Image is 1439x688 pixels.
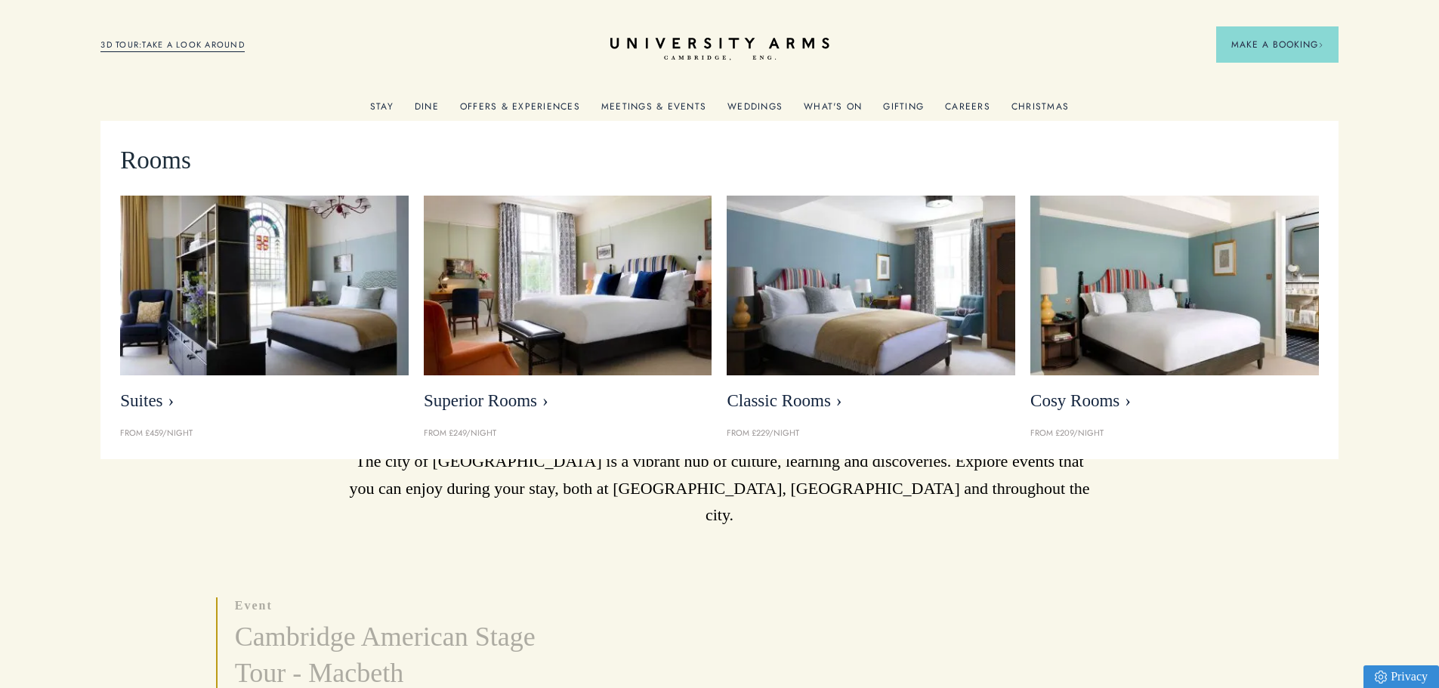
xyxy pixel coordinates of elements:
[415,101,439,121] a: Dine
[342,448,1098,528] p: The city of [GEOGRAPHIC_DATA] is a vibrant hub of culture, learning and discoveries. Explore even...
[120,140,191,180] span: Rooms
[1030,196,1319,419] a: image-0c4e569bfe2498b75de12d7d88bf10a1f5f839d4-400x250-jpg Cosy Rooms
[1030,390,1319,412] span: Cosy Rooms
[1011,101,1069,121] a: Christmas
[120,196,409,419] a: image-21e87f5add22128270780cf7737b92e839d7d65d-400x250-jpg Suites
[1375,671,1387,683] img: Privacy
[235,597,581,614] p: event
[120,427,409,440] p: From £459/night
[883,101,924,121] a: Gifting
[1030,427,1319,440] p: From £209/night
[727,196,1015,419] a: image-7eccef6fe4fe90343db89eb79f703814c40db8b4-400x250-jpg Classic Rooms
[945,101,990,121] a: Careers
[370,101,394,121] a: Stay
[424,390,712,412] span: Superior Rooms
[1231,38,1323,51] span: Make a Booking
[1030,196,1319,375] img: image-0c4e569bfe2498b75de12d7d88bf10a1f5f839d4-400x250-jpg
[727,196,1015,375] img: image-7eccef6fe4fe90343db89eb79f703814c40db8b4-400x250-jpg
[460,101,580,121] a: Offers & Experiences
[1318,42,1323,48] img: Arrow icon
[601,101,706,121] a: Meetings & Events
[100,39,245,52] a: 3D TOUR:TAKE A LOOK AROUND
[120,390,409,412] span: Suites
[1363,665,1439,688] a: Privacy
[727,390,1015,412] span: Classic Rooms
[610,38,829,61] a: Home
[804,101,862,121] a: What's On
[727,101,783,121] a: Weddings
[424,196,712,375] img: image-5bdf0f703dacc765be5ca7f9d527278f30b65e65-400x250-jpg
[1216,26,1339,63] button: Make a BookingArrow icon
[424,196,712,419] a: image-5bdf0f703dacc765be5ca7f9d527278f30b65e65-400x250-jpg Superior Rooms
[727,427,1015,440] p: From £229/night
[120,196,409,375] img: image-21e87f5add22128270780cf7737b92e839d7d65d-400x250-jpg
[424,427,712,440] p: From £249/night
